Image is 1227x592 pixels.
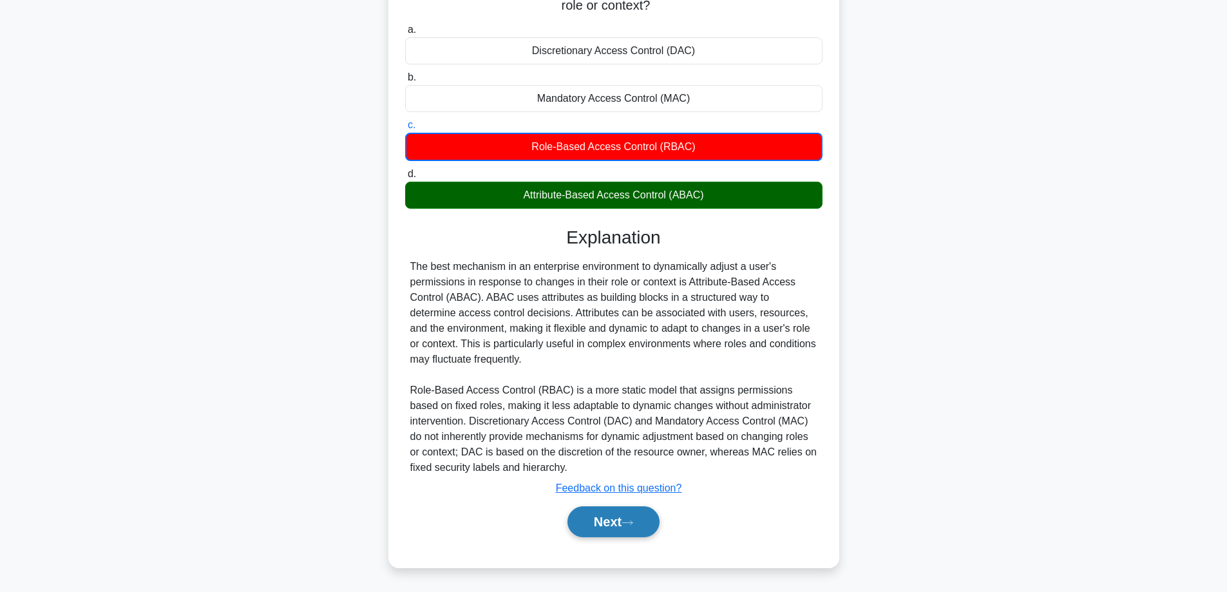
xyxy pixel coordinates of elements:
div: Mandatory Access Control (MAC) [405,85,823,112]
h3: Explanation [413,227,815,249]
div: Discretionary Access Control (DAC) [405,37,823,64]
div: Attribute-Based Access Control (ABAC) [405,182,823,209]
span: c. [408,119,415,130]
span: d. [408,168,416,179]
button: Next [567,506,660,537]
div: The best mechanism in an enterprise environment to dynamically adjust a user's permissions in res... [410,259,817,475]
a: Feedback on this question? [556,482,682,493]
span: b. [408,72,416,82]
div: Role-Based Access Control (RBAC) [405,133,823,161]
span: a. [408,24,416,35]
